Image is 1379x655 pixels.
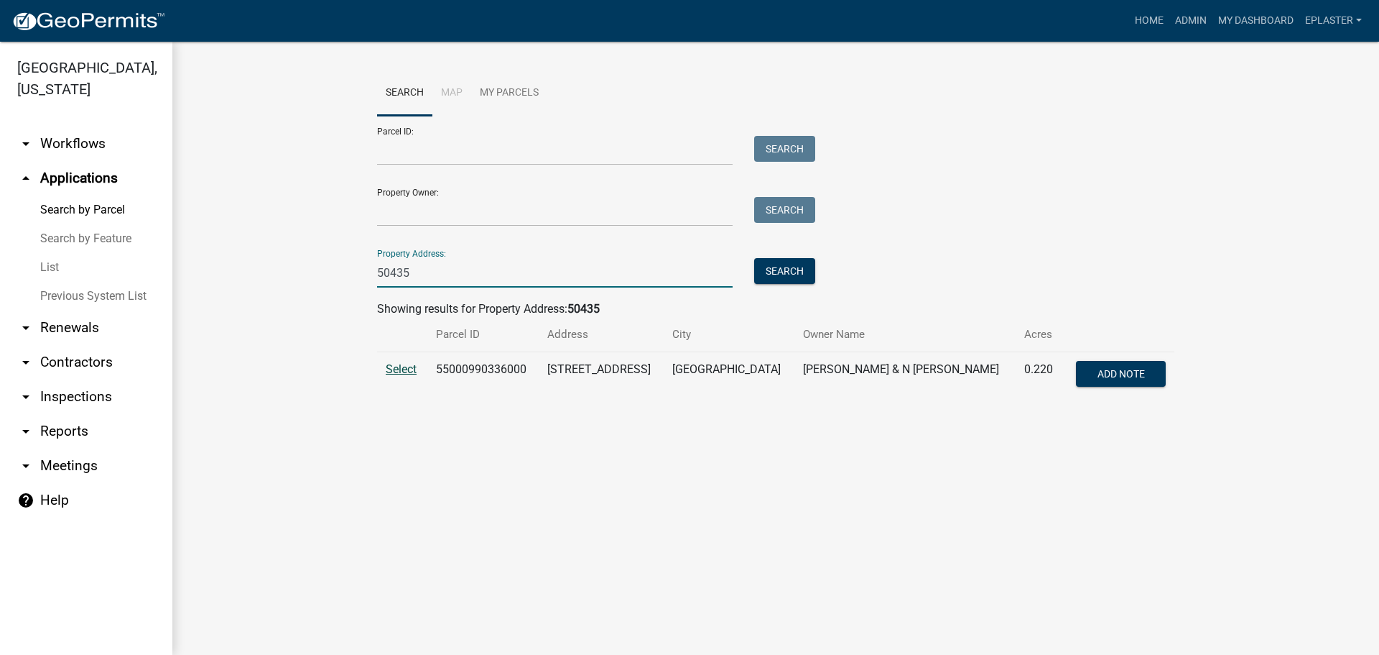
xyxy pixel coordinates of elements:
[17,388,34,406] i: arrow_drop_down
[17,423,34,440] i: arrow_drop_down
[1097,368,1144,380] span: Add Note
[794,318,1016,352] th: Owner Name
[1299,7,1368,35] a: eplaster
[17,135,34,152] i: arrow_drop_down
[17,354,34,371] i: arrow_drop_down
[17,319,34,336] i: arrow_drop_down
[1076,361,1166,387] button: Add Note
[754,136,815,162] button: Search
[17,457,34,475] i: arrow_drop_down
[754,197,815,223] button: Search
[1129,7,1169,35] a: Home
[377,70,432,116] a: Search
[377,301,1174,318] div: Showing results for Property Address:
[664,352,794,400] td: [GEOGRAPHIC_DATA]
[1016,352,1063,400] td: 0.220
[1016,318,1063,352] th: Acres
[17,170,34,187] i: arrow_drop_up
[386,362,417,376] a: Select
[539,352,664,400] td: [STREET_ADDRESS]
[1169,7,1212,35] a: Admin
[567,302,600,316] strong: 50435
[427,352,539,400] td: 55000990336000
[794,352,1016,400] td: [PERSON_NAME] & N [PERSON_NAME]
[754,258,815,284] button: Search
[664,318,794,352] th: City
[471,70,547,116] a: My Parcels
[1212,7,1299,35] a: My Dashboard
[427,318,539,352] th: Parcel ID
[539,318,664,352] th: Address
[17,492,34,509] i: help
